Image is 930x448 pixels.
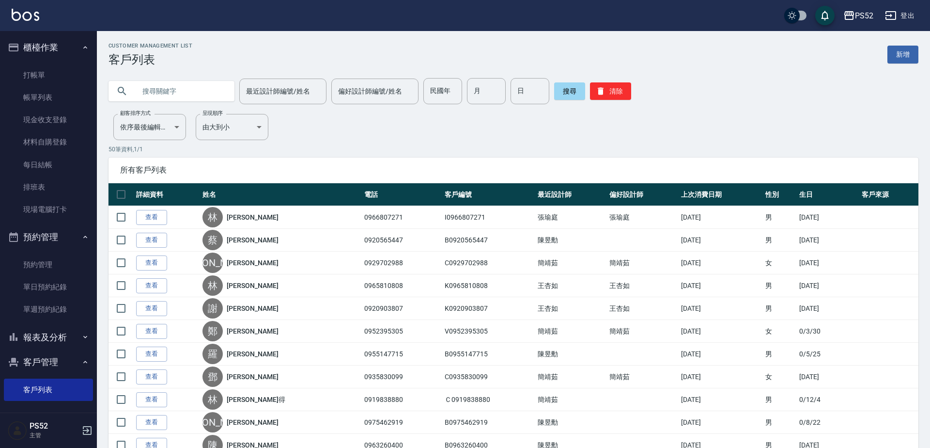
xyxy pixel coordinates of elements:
[442,388,535,411] td: Ｃ0919838880
[763,274,797,297] td: 男
[227,395,285,404] a: [PERSON_NAME]得
[442,229,535,252] td: B0920565447
[120,110,151,117] label: 顧客排序方式
[4,176,93,198] a: 排班表
[797,274,859,297] td: [DATE]
[362,229,442,252] td: 0920565447
[362,343,442,366] td: 0955147715
[202,253,223,273] div: [PERSON_NAME]
[200,183,362,206] th: 姓名
[108,53,192,66] h3: 客戶列表
[797,206,859,229] td: [DATE]
[136,369,167,384] a: 查看
[679,274,763,297] td: [DATE]
[202,344,223,364] div: 羅
[535,274,607,297] td: 王杏如
[12,9,39,21] img: Logo
[136,233,167,248] a: 查看
[679,366,763,388] td: [DATE]
[607,206,679,229] td: 張瑜庭
[535,206,607,229] td: 張瑜庭
[442,343,535,366] td: B0955147715
[136,301,167,316] a: 查看
[4,35,93,60] button: 櫃檯作業
[797,320,859,343] td: 0/3/30
[535,183,607,206] th: 最近設計師
[202,389,223,410] div: 林
[4,198,93,221] a: 現場電腦打卡
[362,411,442,434] td: 0975462919
[797,388,859,411] td: 0/12/4
[679,206,763,229] td: [DATE]
[362,388,442,411] td: 0919838880
[607,320,679,343] td: 簡靖茹
[30,421,79,431] h5: PS52
[815,6,835,25] button: save
[797,297,859,320] td: [DATE]
[442,252,535,274] td: C0929702988
[442,411,535,434] td: B0975462919
[607,183,679,206] th: 偏好設計師
[679,411,763,434] td: [DATE]
[362,252,442,274] td: 0929702988
[887,46,918,64] a: 新增
[136,347,167,362] a: 查看
[679,320,763,343] td: [DATE]
[136,256,167,271] a: 查看
[136,324,167,339] a: 查看
[442,320,535,343] td: V0952395305
[590,82,631,100] button: 清除
[362,183,442,206] th: 電話
[679,229,763,252] td: [DATE]
[113,114,186,140] div: 依序最後編輯時間
[442,206,535,229] td: I0966807271
[442,297,535,320] td: K0920903807
[763,388,797,411] td: 男
[4,350,93,375] button: 客戶管理
[227,326,278,336] a: [PERSON_NAME]
[227,281,278,290] a: [PERSON_NAME]
[202,321,223,341] div: 鄭
[227,417,278,427] a: [PERSON_NAME]
[4,379,93,401] a: 客戶列表
[202,412,223,432] div: [PERSON_NAME]
[4,86,93,109] a: 帳單列表
[442,366,535,388] td: C0935830099
[679,343,763,366] td: [DATE]
[227,258,278,268] a: [PERSON_NAME]
[202,230,223,250] div: 蔡
[136,78,227,104] input: 搜尋關鍵字
[4,64,93,86] a: 打帳單
[859,183,918,206] th: 客戶來源
[607,297,679,320] td: 王杏如
[227,235,278,245] a: [PERSON_NAME]
[763,411,797,434] td: 男
[535,229,607,252] td: 陳昱勳
[607,252,679,274] td: 簡靖茹
[362,320,442,343] td: 0952395305
[4,298,93,320] a: 單週預約紀錄
[196,114,268,140] div: 由大到小
[362,206,442,229] td: 0966807271
[4,154,93,176] a: 每日結帳
[607,274,679,297] td: 王杏如
[535,320,607,343] td: 簡靖茹
[30,431,79,440] p: 主管
[797,183,859,206] th: 生日
[108,43,192,49] h2: Customer Management List
[362,274,442,297] td: 0965810808
[4,131,93,153] a: 材料自購登錄
[227,372,278,382] a: [PERSON_NAME]
[763,366,797,388] td: 女
[202,298,223,319] div: 謝
[839,6,877,26] button: PS52
[763,343,797,366] td: 男
[535,411,607,434] td: 陳昱勳
[442,183,535,206] th: 客戶編號
[4,109,93,131] a: 現金收支登錄
[535,297,607,320] td: 王杏如
[535,252,607,274] td: 簡靖茹
[797,343,859,366] td: 0/5/25
[535,388,607,411] td: 簡靖茹
[763,252,797,274] td: 女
